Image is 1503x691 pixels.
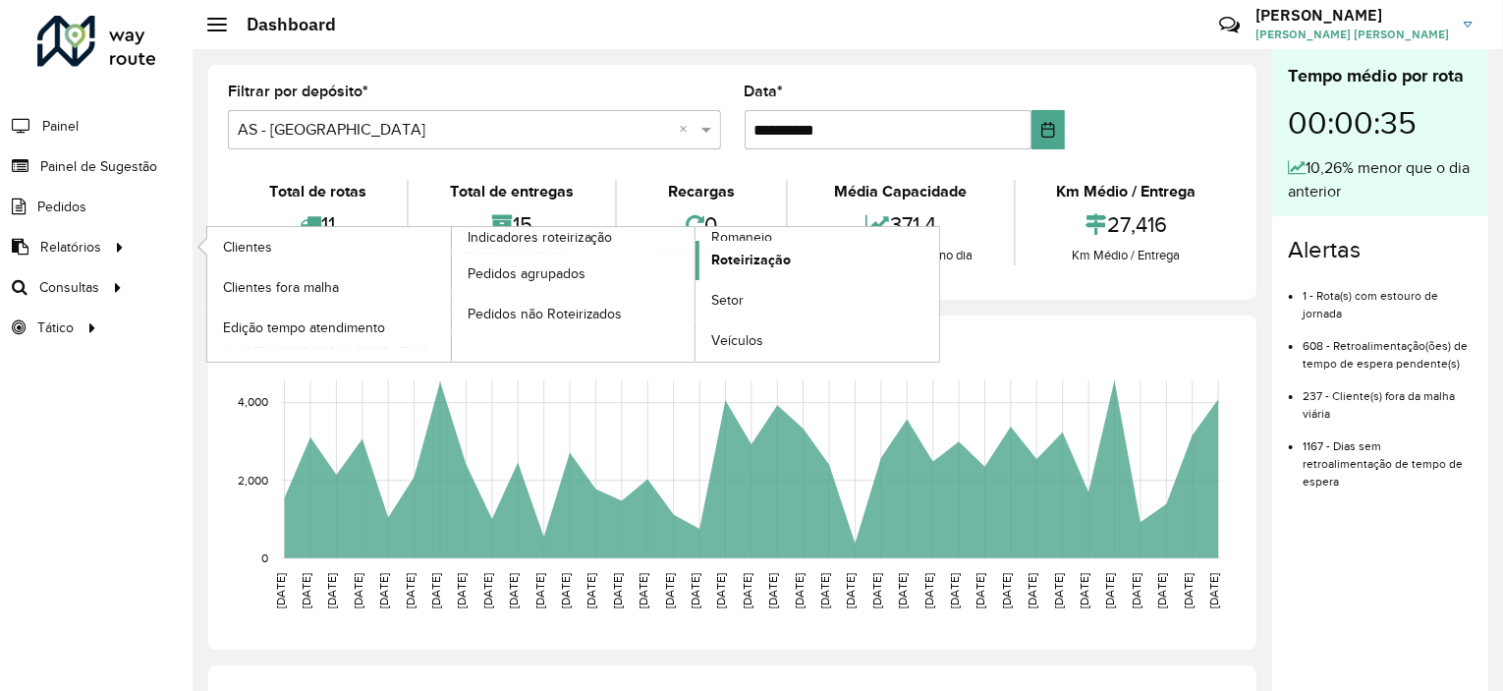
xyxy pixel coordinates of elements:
[1104,573,1117,608] text: [DATE]
[228,80,368,103] label: Filtrar por depósito
[1052,573,1065,608] text: [DATE]
[207,308,451,347] a: Edição tempo atendimento
[414,180,609,203] div: Total de entregas
[696,321,939,361] a: Veículos
[1255,6,1449,25] h3: [PERSON_NAME]
[468,263,585,284] span: Pedidos agrupados
[223,277,339,298] span: Clientes fora malha
[1000,573,1013,608] text: [DATE]
[637,573,649,608] text: [DATE]
[663,573,676,608] text: [DATE]
[227,14,336,35] h2: Dashboard
[233,203,402,246] div: 11
[468,227,613,248] span: Indicadores roteirização
[622,203,781,246] div: 0
[711,290,744,311] span: Setor
[1026,573,1038,608] text: [DATE]
[377,573,390,608] text: [DATE]
[948,573,961,608] text: [DATE]
[711,250,791,270] span: Roteirização
[1021,203,1232,246] div: 27,416
[352,573,364,608] text: [DATE]
[404,573,417,608] text: [DATE]
[741,573,753,608] text: [DATE]
[896,573,909,608] text: [DATE]
[793,203,1008,246] div: 371,4
[793,180,1008,203] div: Média Capacidade
[238,396,268,409] text: 4,000
[1156,573,1169,608] text: [DATE]
[680,118,696,142] span: Clear all
[1303,373,1473,423] li: 237 - Cliente(s) fora da malha viária
[37,197,86,217] span: Pedidos
[1303,272,1473,322] li: 1 - Rota(s) com estouro de jornada
[1303,423,1473,490] li: 1167 - Dias sem retroalimentação de tempo de espera
[922,573,935,608] text: [DATE]
[689,573,701,608] text: [DATE]
[974,573,987,608] text: [DATE]
[622,180,781,203] div: Recargas
[711,227,772,248] span: Romaneio
[766,573,779,608] text: [DATE]
[818,573,831,608] text: [DATE]
[207,267,451,307] a: Clientes fora malha
[1130,573,1142,608] text: [DATE]
[223,317,385,338] span: Edição tempo atendimento
[1021,180,1232,203] div: Km Médio / Entrega
[711,330,763,351] span: Veículos
[238,474,268,487] text: 2,000
[39,277,99,298] span: Consultas
[1208,4,1251,46] a: Contato Rápido
[1288,156,1473,203] div: 10,26% menor que o dia anterior
[1303,322,1473,373] li: 608 - Retroalimentação(ões) de tempo de espera pendente(s)
[481,573,494,608] text: [DATE]
[40,237,101,258] span: Relatórios
[274,573,287,608] text: [DATE]
[300,573,312,608] text: [DATE]
[414,203,609,246] div: 15
[1207,573,1220,608] text: [DATE]
[429,573,442,608] text: [DATE]
[715,573,728,608] text: [DATE]
[1288,236,1473,264] h4: Alertas
[745,80,784,103] label: Data
[452,294,696,333] a: Pedidos não Roteirizados
[37,317,74,338] span: Tático
[870,573,883,608] text: [DATE]
[696,241,939,280] a: Roteirização
[1031,110,1065,149] button: Choose Date
[1182,573,1195,608] text: [DATE]
[42,116,79,137] span: Painel
[456,573,469,608] text: [DATE]
[696,281,939,320] a: Setor
[585,573,598,608] text: [DATE]
[207,227,451,266] a: Clientes
[507,573,520,608] text: [DATE]
[1288,63,1473,89] div: Tempo médio por rota
[1021,246,1232,265] div: Km Médio / Entrega
[233,180,402,203] div: Total de rotas
[793,573,806,608] text: [DATE]
[452,254,696,293] a: Pedidos agrupados
[261,551,268,564] text: 0
[468,304,623,324] span: Pedidos não Roteirizados
[452,227,940,362] a: Romaneio
[1255,26,1449,43] span: [PERSON_NAME] [PERSON_NAME]
[223,237,272,258] span: Clientes
[1288,89,1473,156] div: 00:00:35
[533,573,546,608] text: [DATE]
[40,156,157,177] span: Painel de Sugestão
[845,573,858,608] text: [DATE]
[611,573,624,608] text: [DATE]
[207,227,696,362] a: Indicadores roteirização
[1078,573,1090,608] text: [DATE]
[325,573,338,608] text: [DATE]
[559,573,572,608] text: [DATE]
